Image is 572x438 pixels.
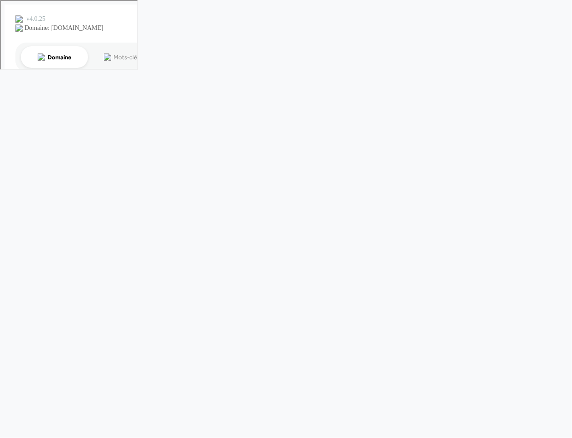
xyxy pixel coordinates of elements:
div: v 4.0.25 [25,14,44,22]
img: tab_keywords_by_traffic_grey.svg [103,53,110,60]
div: Mots-clés [113,53,139,59]
img: tab_domain_overview_orange.svg [37,53,44,60]
img: website_grey.svg [15,24,22,31]
div: Domaine: [DOMAIN_NAME] [24,24,103,31]
img: logo_orange.svg [15,14,22,22]
div: Domaine [47,53,70,59]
